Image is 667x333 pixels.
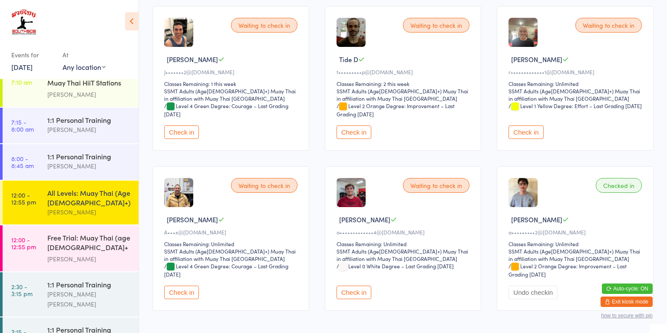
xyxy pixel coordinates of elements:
img: Southside Muay Thai & Fitness [9,7,39,39]
a: 6:15 -7:10 amFree Trial: Rush Hour: Muay Thai HiiT Stations (ag...[PERSON_NAME] [3,61,139,107]
a: 2:30 -3:15 pm1:1 Personal Training[PERSON_NAME] [PERSON_NAME] [3,272,139,317]
a: 12:00 -12:55 pmAll Levels: Muay Thai (Age [DEMOGRAPHIC_DATA]+)[PERSON_NAME] [3,181,139,224]
div: Waiting to check in [231,18,297,33]
div: t•••••••••p@[DOMAIN_NAME] [337,68,472,76]
time: 2:30 - 3:15 pm [11,283,33,297]
img: image1673512498.png [509,178,538,207]
a: 12:00 -12:55 pmFree Trial: Muay Thai (age [DEMOGRAPHIC_DATA]+ years)[PERSON_NAME] [3,225,139,271]
div: Events for [11,48,54,62]
div: [PERSON_NAME] [47,161,131,171]
button: Check in [337,125,371,139]
div: Classes Remaining: Unlimited [164,240,300,247]
div: J•••••••2@[DOMAIN_NAME] [164,68,300,76]
time: 8:00 - 8:45 am [11,155,34,169]
img: image1719214872.png [164,178,193,207]
div: 1:1 Personal Training [47,280,131,289]
div: Classes Remaining: 1 this week [164,80,300,87]
button: Auto-cycle: ON [602,284,653,294]
div: Waiting to check in [575,18,642,33]
span: / Level 1 Yellow Degree: Effort – Last Grading [DATE] [509,102,642,109]
span: Tide D [339,55,358,64]
div: SSMT Adults (Age[DEMOGRAPHIC_DATA]+) Muay Thai in affiliation with Muay Thai [GEOGRAPHIC_DATA] [337,87,472,102]
div: Classes Remaining: Unlimited [509,80,644,87]
img: image1698716021.png [509,18,538,47]
div: Waiting to check in [403,178,469,193]
div: r•••••••••••••1@[DOMAIN_NAME] [509,68,644,76]
a: 8:00 -8:45 am1:1 Personal Training[PERSON_NAME] [3,144,139,180]
div: 1:1 Personal Training [47,152,131,161]
div: [PERSON_NAME] [47,254,131,264]
button: Check in [164,125,199,139]
button: Check in [164,286,199,299]
time: 12:00 - 12:55 pm [11,236,36,250]
span: [PERSON_NAME] [511,215,562,224]
span: [PERSON_NAME] [167,55,218,64]
div: Classes Remaining: Unlimited [337,240,472,247]
div: 1:1 Personal Training [47,115,131,125]
button: Exit kiosk mode [601,297,653,307]
time: 12:00 - 12:55 pm [11,191,36,205]
span: [PERSON_NAME] [511,55,562,64]
button: Check in [337,286,371,299]
div: [PERSON_NAME] [PERSON_NAME] [47,289,131,309]
div: Checked in [596,178,642,193]
div: At [63,48,106,62]
div: Free Trial: Muay Thai (age [DEMOGRAPHIC_DATA]+ years) [47,233,131,254]
img: image1753087362.png [337,178,366,207]
div: SSMT Adults (Age[DEMOGRAPHIC_DATA]+) Muay Thai in affiliation with Muay Thai [GEOGRAPHIC_DATA] [164,247,300,262]
div: [PERSON_NAME] [47,125,131,135]
button: Undo checkin [509,286,558,299]
div: SSMT Adults (Age[DEMOGRAPHIC_DATA]+) Muay Thai in affiliation with Muay Thai [GEOGRAPHIC_DATA] [509,87,644,102]
div: Waiting to check in [403,18,469,33]
div: [PERSON_NAME] [47,207,131,217]
div: [PERSON_NAME] [47,89,131,99]
div: A•••x@[DOMAIN_NAME] [164,228,300,236]
div: a•••••••••••••4@[DOMAIN_NAME] [337,228,472,236]
a: 7:15 -8:00 am1:1 Personal Training[PERSON_NAME] [3,108,139,143]
img: image1694673928.png [337,18,366,47]
div: Any location [63,62,106,72]
time: 6:15 - 7:10 am [11,72,32,86]
time: 7:15 - 8:00 am [11,119,34,132]
div: Waiting to check in [231,178,297,193]
div: Classes Remaining: 2 this week [337,80,472,87]
button: how to secure with pin [601,313,653,319]
div: All Levels: Muay Thai (Age [DEMOGRAPHIC_DATA]+) [47,188,131,207]
a: [DATE] [11,62,33,72]
span: / Level 0 White Degree – Last Grading [DATE] [337,262,454,270]
span: [PERSON_NAME] [339,215,390,224]
div: Classes Remaining: Unlimited [509,240,644,247]
span: [PERSON_NAME] [167,215,218,224]
div: a•••••••••2@[DOMAIN_NAME] [509,228,644,236]
div: Free Trial: Rush Hour: Muay Thai HiiT Stations (ag... [47,68,131,89]
div: SSMT Adults (Age[DEMOGRAPHIC_DATA]+) Muay Thai in affiliation with Muay Thai [GEOGRAPHIC_DATA] [164,87,300,102]
button: Check in [509,125,543,139]
img: image1629445330.png [164,18,193,47]
div: SSMT Adults (Age[DEMOGRAPHIC_DATA]+) Muay Thai in affiliation with Muay Thai [GEOGRAPHIC_DATA] [337,247,472,262]
div: SSMT Adults (Age[DEMOGRAPHIC_DATA]+) Muay Thai in affiliation with Muay Thai [GEOGRAPHIC_DATA] [509,247,644,262]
